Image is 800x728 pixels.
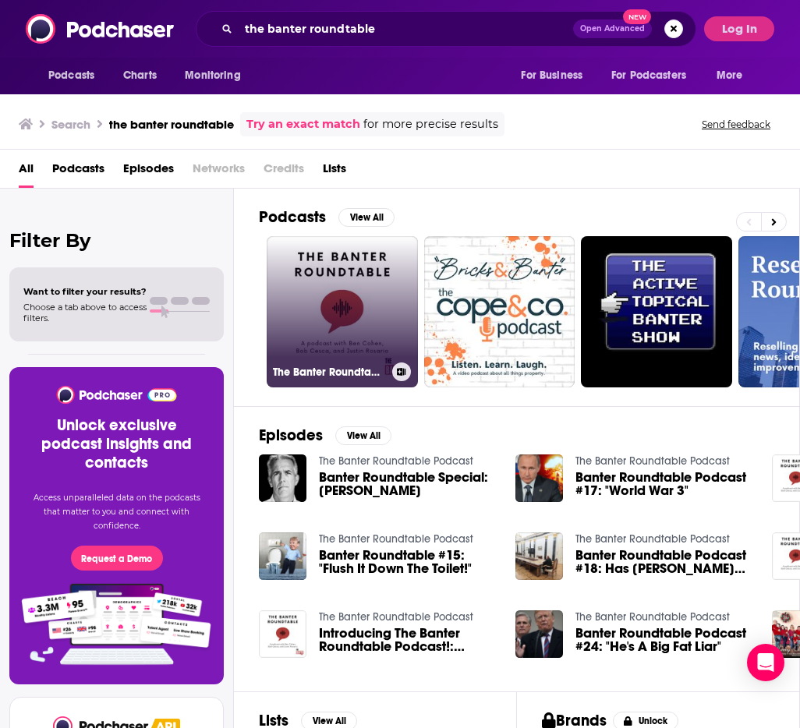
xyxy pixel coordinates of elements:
a: The Banter Roundtable Podcast [267,236,418,387]
a: Podcasts [52,156,104,188]
a: Banter Roundtable Podcast #18: Has Putin Checkmated Himself? [575,549,753,575]
span: Podcasts [48,65,94,87]
span: Want to filter your results? [23,286,147,297]
button: open menu [706,61,763,90]
div: Open Intercom Messenger [747,644,784,681]
a: The Banter Roundtable Podcast [319,610,473,624]
a: Banter Roundtable Podcast #24: "He's A Big Fat Liar" [575,627,753,653]
button: open menu [37,61,115,90]
span: Monitoring [185,65,240,87]
img: Banter Roundtable Special: Joe Walsh [259,454,306,502]
a: Banter Roundtable Podcast #17: "World War 3" [575,471,753,497]
a: Episodes [123,156,174,188]
a: Banter Roundtable Special: Joe Walsh [319,471,497,497]
img: Banter Roundtable Podcast #24: "He's A Big Fat Liar" [515,610,563,658]
button: open menu [174,61,260,90]
a: Banter Roundtable #15: "Flush It Down The Toilet!" [319,549,497,575]
button: Open AdvancedNew [573,19,652,38]
a: All [19,156,34,188]
button: open menu [510,61,602,90]
h2: Episodes [259,426,323,445]
input: Search podcasts, credits, & more... [239,16,573,41]
span: Networks [193,156,245,188]
h3: Unlock exclusive podcast insights and contacts [28,416,205,472]
a: Introducing The Banter Roundtable Podcast!: Ben's Accent And Bob's Panties [319,627,497,653]
button: View All [335,426,391,445]
span: New [623,9,651,24]
span: for more precise results [363,115,498,133]
a: PodcastsView All [259,207,395,227]
a: The Banter Roundtable Podcast [575,610,730,624]
h2: Filter By [9,229,224,252]
h3: Search [51,117,90,132]
button: Request a Demo [71,546,163,571]
p: Access unparalleled data on the podcasts that matter to you and connect with confidence. [28,491,205,533]
h3: the banter roundtable [109,117,234,132]
img: Podchaser - Follow, Share and Rate Podcasts [55,386,178,404]
span: Credits [264,156,304,188]
img: Pro Features [16,583,217,666]
a: EpisodesView All [259,426,391,445]
a: Try an exact match [246,115,360,133]
a: The Banter Roundtable Podcast [575,454,730,468]
img: Podchaser - Follow, Share and Rate Podcasts [26,14,175,44]
button: View All [338,208,395,227]
span: Charts [123,65,157,87]
span: Banter Roundtable Podcast #18: Has [PERSON_NAME] Checkmated Himself? [575,549,753,575]
button: Send feedback [697,118,775,131]
h3: The Banter Roundtable Podcast [273,366,386,379]
button: Log In [704,16,774,41]
img: Banter Roundtable Podcast #18: Has Putin Checkmated Himself? [515,532,563,580]
span: More [717,65,743,87]
h2: Podcasts [259,207,326,227]
span: Open Advanced [580,25,645,33]
span: For Business [521,65,582,87]
img: Banter Roundtable #15: "Flush It Down The Toilet!" [259,532,306,580]
a: Lists [323,156,346,188]
a: The Banter Roundtable Podcast [319,454,473,468]
span: Introducing The Banter Roundtable Podcast!: [PERSON_NAME]'s Accent And [PERSON_NAME]'s Panties [319,627,497,653]
a: The Banter Roundtable Podcast [319,532,473,546]
img: Banter Roundtable Podcast #17: "World War 3" [515,454,563,502]
img: Introducing The Banter Roundtable Podcast!: Ben's Accent And Bob's Panties [259,610,306,658]
span: Choose a tab above to access filters. [23,302,147,323]
span: Banter Roundtable Special: [PERSON_NAME] [319,471,497,497]
button: open menu [601,61,709,90]
a: The Banter Roundtable Podcast [575,532,730,546]
a: Charts [113,61,166,90]
span: For Podcasters [611,65,686,87]
div: Search podcasts, credits, & more... [196,11,696,47]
